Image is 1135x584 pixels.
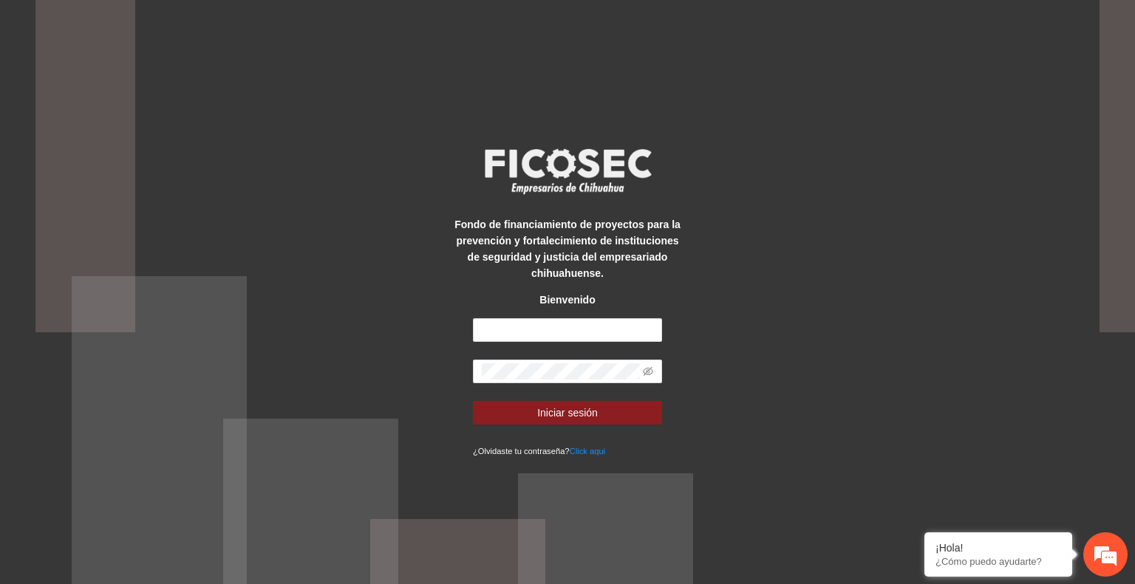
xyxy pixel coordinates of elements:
a: Click aqui [570,447,606,456]
strong: Bienvenido [539,294,595,306]
p: ¿Cómo puedo ayudarte? [935,556,1061,567]
strong: Fondo de financiamiento de proyectos para la prevención y fortalecimiento de instituciones de seg... [454,219,681,279]
div: ¡Hola! [935,542,1061,554]
span: eye-invisible [643,366,653,377]
img: logo [475,144,660,199]
small: ¿Olvidaste tu contraseña? [473,447,605,456]
button: Iniciar sesión [473,401,662,425]
span: Iniciar sesión [537,405,598,421]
